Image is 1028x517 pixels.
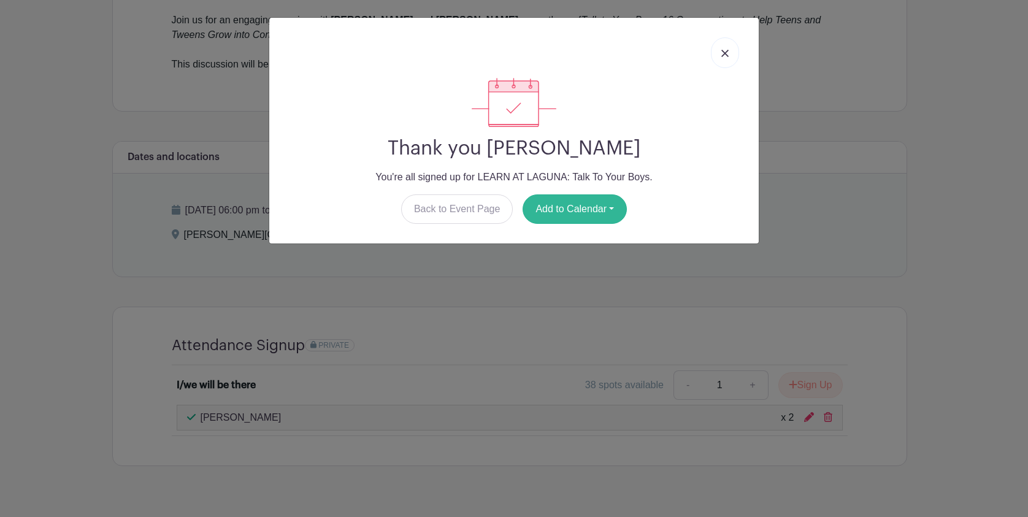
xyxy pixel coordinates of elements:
[401,194,513,224] a: Back to Event Page
[279,170,749,185] p: You're all signed up for LEARN AT LAGUNA: Talk To Your Boys.
[279,137,749,160] h2: Thank you [PERSON_NAME]
[523,194,627,224] button: Add to Calendar
[721,50,729,57] img: close_button-5f87c8562297e5c2d7936805f587ecaba9071eb48480494691a3f1689db116b3.svg
[472,78,556,127] img: signup_complete-c468d5dda3e2740ee63a24cb0ba0d3ce5d8a4ecd24259e683200fb1569d990c8.svg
